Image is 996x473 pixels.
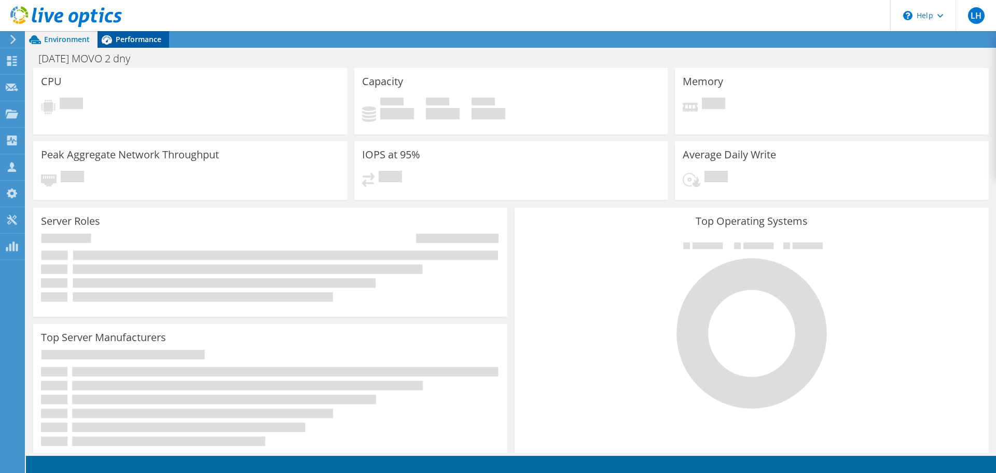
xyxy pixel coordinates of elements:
span: Pending [379,171,402,185]
h3: Top Server Manufacturers [41,332,166,343]
span: Performance [116,34,161,44]
span: Free [426,98,449,108]
span: Environment [44,34,90,44]
h3: Peak Aggregate Network Throughput [41,149,219,160]
svg: \n [903,11,912,20]
h4: 0 GiB [472,108,505,119]
h4: 0 GiB [426,108,460,119]
h3: Capacity [362,76,403,87]
h3: CPU [41,76,62,87]
span: Total [472,98,495,108]
span: Pending [61,171,84,185]
span: LH [968,7,985,24]
span: Pending [60,98,83,112]
span: Pending [702,98,725,112]
h3: Memory [683,76,723,87]
h4: 0 GiB [380,108,414,119]
h3: IOPS at 95% [362,149,420,160]
span: Pending [704,171,728,185]
h1: [DATE] MOVO 2 dny [34,53,146,64]
h3: Average Daily Write [683,149,776,160]
span: Used [380,98,404,108]
h3: Top Operating Systems [522,215,981,227]
h3: Server Roles [41,215,100,227]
